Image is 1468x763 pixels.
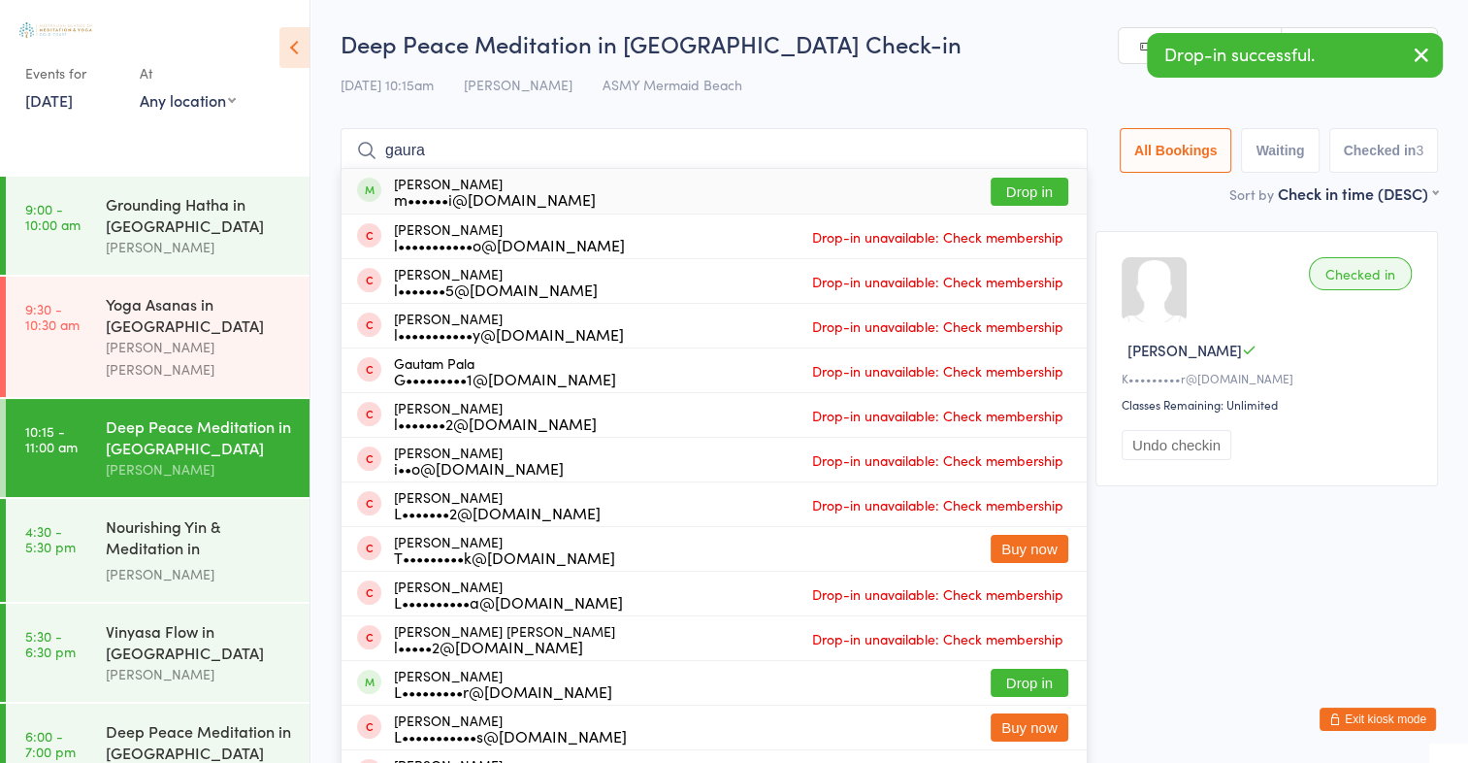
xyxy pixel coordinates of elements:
div: Gautam Pala [394,355,616,386]
time: 6:00 - 7:00 pm [25,728,76,759]
div: [PERSON_NAME] [394,534,615,565]
div: [PERSON_NAME] [106,236,293,258]
div: [PERSON_NAME] [PERSON_NAME] [106,336,293,381]
div: Grounding Hatha in [GEOGRAPHIC_DATA] [106,193,293,236]
a: [DATE] [25,89,73,111]
div: l•••••••••••o@[DOMAIN_NAME] [394,237,625,252]
div: Any location [140,89,236,111]
span: Drop-in unavailable: Check membership [807,490,1068,519]
div: Drop-in successful. [1147,33,1443,78]
button: Undo checkin [1122,430,1231,460]
div: i••o@[DOMAIN_NAME] [394,460,564,476]
div: [PERSON_NAME] [394,713,627,744]
div: L•••••••2@[DOMAIN_NAME] [394,505,601,520]
span: ASMY Mermaid Beach [603,75,742,94]
div: m••••••i@[DOMAIN_NAME] [394,191,596,207]
button: Buy now [991,535,1068,563]
span: Drop-in unavailable: Check membership [807,267,1068,296]
span: [PERSON_NAME] [1127,340,1242,360]
div: Nourishing Yin & Meditation in [GEOGRAPHIC_DATA] [106,515,293,563]
span: Drop-in unavailable: Check membership [807,624,1068,653]
div: [PERSON_NAME] [394,311,624,342]
div: Yoga Asanas in [GEOGRAPHIC_DATA] [106,293,293,336]
span: Drop-in unavailable: Check membership [807,312,1068,341]
span: Drop-in unavailable: Check membership [807,580,1068,609]
div: [PERSON_NAME] [106,563,293,585]
a: 4:30 -5:30 pmNourishing Yin & Meditation in [GEOGRAPHIC_DATA][PERSON_NAME] [6,499,310,602]
div: l•••••2@[DOMAIN_NAME] [394,639,615,654]
a: 10:15 -11:00 amDeep Peace Meditation in [GEOGRAPHIC_DATA][PERSON_NAME] [6,399,310,497]
div: L•••••••••r@[DOMAIN_NAME] [394,683,612,699]
div: [PERSON_NAME] [394,668,612,699]
div: [PERSON_NAME] [106,458,293,481]
div: [PERSON_NAME] [394,400,597,431]
img: Australian School of Meditation & Yoga (Gold Coast) [19,22,92,38]
span: Drop-in unavailable: Check membership [807,401,1068,430]
div: L•••••••••••s@[DOMAIN_NAME] [394,728,627,744]
time: 5:30 - 6:30 pm [25,628,76,659]
span: Drop-in unavailable: Check membership [807,446,1068,475]
a: 9:00 -10:00 amGrounding Hatha in [GEOGRAPHIC_DATA][PERSON_NAME] [6,177,310,275]
div: [PERSON_NAME] [394,445,564,476]
div: l•••••••2@[DOMAIN_NAME] [394,415,597,431]
div: Check in time (DESC) [1278,182,1438,204]
label: Sort by [1229,184,1274,204]
div: L••••••••••a@[DOMAIN_NAME] [394,594,623,610]
div: [PERSON_NAME] [106,663,293,685]
span: Drop-in unavailable: Check membership [807,356,1068,385]
button: Waiting [1241,128,1319,173]
div: At [140,57,236,89]
time: 4:30 - 5:30 pm [25,523,76,554]
time: 9:00 - 10:00 am [25,201,81,232]
button: Drop in [991,669,1068,697]
div: T•••••••••k@[DOMAIN_NAME] [394,549,615,565]
div: Deep Peace Meditation in [GEOGRAPHIC_DATA] [106,720,293,763]
span: Drop-in unavailable: Check membership [807,222,1068,251]
input: Search [341,128,1088,173]
div: [PERSON_NAME] [394,489,601,520]
div: [PERSON_NAME] [394,579,623,610]
div: Vinyasa Flow in [GEOGRAPHIC_DATA] [106,620,293,663]
div: Deep Peace Meditation in [GEOGRAPHIC_DATA] [106,415,293,458]
div: [PERSON_NAME] [394,266,598,297]
button: Drop in [991,178,1068,206]
button: Checked in3 [1329,128,1439,173]
div: [PERSON_NAME] [394,176,596,207]
a: 9:30 -10:30 amYoga Asanas in [GEOGRAPHIC_DATA][PERSON_NAME] [PERSON_NAME] [6,277,310,397]
div: l•••••••5@[DOMAIN_NAME] [394,282,598,297]
div: Checked in [1309,257,1412,290]
span: [PERSON_NAME] [464,75,572,94]
div: [PERSON_NAME] [PERSON_NAME] [394,623,615,654]
div: Classes Remaining: Unlimited [1122,396,1418,413]
div: [PERSON_NAME] [394,221,625,252]
div: 3 [1416,143,1423,158]
span: [DATE] 10:15am [341,75,434,94]
div: Events for [25,57,120,89]
button: All Bookings [1120,128,1232,173]
a: 5:30 -6:30 pmVinyasa Flow in [GEOGRAPHIC_DATA][PERSON_NAME] [6,604,310,702]
button: Buy now [991,713,1068,742]
h2: Deep Peace Meditation in [GEOGRAPHIC_DATA] Check-in [341,27,1438,59]
div: l•••••••••••y@[DOMAIN_NAME] [394,326,624,342]
div: G•••••••••1@[DOMAIN_NAME] [394,371,616,386]
button: Exit kiosk mode [1320,708,1436,731]
time: 10:15 - 11:00 am [25,423,78,454]
time: 9:30 - 10:30 am [25,301,80,332]
div: K•••••••••r@[DOMAIN_NAME] [1122,370,1418,386]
